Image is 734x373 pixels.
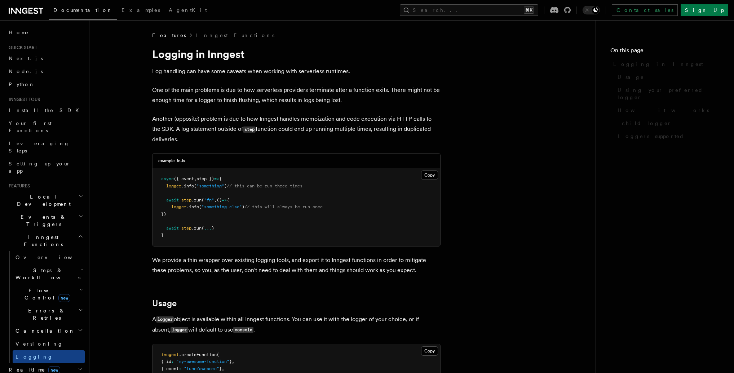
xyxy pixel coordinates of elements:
[6,210,85,231] button: Events & Triggers
[196,183,224,188] span: "something"
[6,45,37,50] span: Quick start
[524,6,534,14] kbd: ⌘K
[9,120,52,133] span: Your first Functions
[13,307,78,321] span: Errors & Retries
[166,183,181,188] span: logger
[6,183,30,189] span: Features
[204,226,212,231] span: ...
[233,327,253,333] code: console
[171,359,174,364] span: :
[6,231,85,251] button: Inngest Functions
[152,66,441,76] p: Log handling can have some caveats when working with serverless runtimes.
[13,337,85,350] a: Versioning
[181,226,191,231] span: step
[9,55,43,61] span: Next.js
[227,197,229,203] span: {
[610,46,720,58] h4: On this page
[618,107,709,114] span: How it works
[13,251,85,264] a: Overview
[6,251,85,363] div: Inngest Functions
[161,352,179,357] span: inngest
[618,133,684,140] span: Loggers supported
[152,32,186,39] span: Features
[6,137,85,157] a: Leveraging Steps
[13,350,85,363] a: Logging
[49,2,117,20] a: Documentation
[174,176,194,181] span: ({ event
[6,190,85,210] button: Local Development
[224,183,227,188] span: )
[13,267,80,281] span: Steps & Workflows
[219,176,222,181] span: {
[161,359,171,364] span: { id
[202,226,204,231] span: (
[615,130,720,143] a: Loggers supported
[202,204,242,209] span: "something else"
[615,104,720,117] a: How it works
[400,4,538,16] button: Search...⌘K
[6,213,79,228] span: Events & Triggers
[222,366,224,371] span: ,
[13,327,75,334] span: Cancellation
[152,85,441,105] p: One of the main problems is due to how serverless providers terminate after a function exits. The...
[13,287,79,301] span: Flow Control
[610,58,720,71] a: Logging in Inngest
[229,359,232,364] span: }
[152,48,441,61] h1: Logging in Inngest
[179,352,217,357] span: .createFunction
[156,316,174,323] code: logger
[232,359,234,364] span: ,
[196,176,214,181] span: step })
[13,264,85,284] button: Steps & Workflows
[194,176,196,181] span: ,
[219,366,222,371] span: }
[9,141,70,154] span: Leveraging Steps
[16,354,53,360] span: Logging
[181,183,194,188] span: .info
[196,32,274,39] a: Inngest Functions
[618,74,644,81] span: Usage
[152,314,441,335] p: A object is available within all Inngest functions. You can use it with the logger of your choice...
[583,6,600,14] button: Toggle dark mode
[222,197,227,203] span: =>
[615,84,720,104] a: Using your preferred logger
[6,117,85,137] a: Your first Functions
[615,71,720,84] a: Usage
[9,81,35,87] span: Python
[243,126,256,133] code: step
[6,52,85,65] a: Next.js
[613,61,703,68] span: Logging in Inngest
[6,26,85,39] a: Home
[227,183,302,188] span: // this can be run three times
[194,183,196,188] span: (
[16,341,63,347] span: Versioning
[9,29,29,36] span: Home
[16,254,90,260] span: Overview
[152,298,177,308] a: Usage
[6,157,85,177] a: Setting up your app
[176,359,229,364] span: "my-awesome-function"
[6,104,85,117] a: Install the SDK
[244,204,323,209] span: // this will always be run once
[181,197,191,203] span: step
[53,7,113,13] span: Documentation
[612,4,678,16] a: Contact sales
[161,232,164,237] span: }
[6,65,85,78] a: Node.js
[191,226,202,231] span: .run
[161,176,174,181] span: async
[171,327,188,333] code: logger
[186,204,199,209] span: .info
[217,352,219,357] span: (
[681,4,728,16] a: Sign Up
[152,255,441,275] p: We provide a thin wrapper over existing logging tools, and export it to Inngest functions in orde...
[622,120,672,127] span: child logger
[166,197,179,203] span: await
[13,324,85,337] button: Cancellation
[152,114,441,145] p: Another (opposite) problem is due to how Inngest handles memoization and code execution via HTTP ...
[421,170,438,180] button: Copy
[619,117,720,130] a: child logger
[6,78,85,91] a: Python
[161,212,166,217] span: })
[9,107,83,113] span: Install the SDK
